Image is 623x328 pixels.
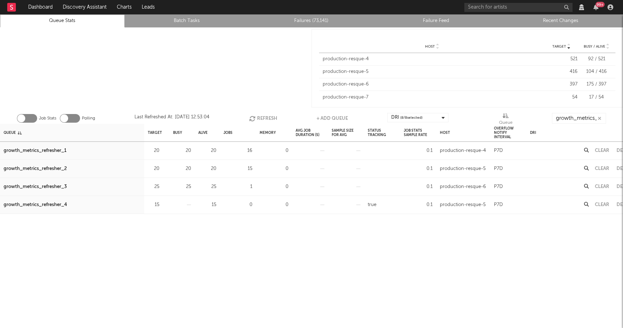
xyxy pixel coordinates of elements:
[323,94,542,101] div: production-resque-7
[198,183,216,191] div: 25
[323,56,542,63] div: production-resque-4
[4,165,67,173] a: growth_metrics_refresher_2
[530,125,536,140] div: DRI
[224,146,252,155] div: 16
[260,125,276,140] div: Memory
[173,165,191,173] div: 20
[499,118,513,127] div: Queue
[134,113,209,124] div: Last Refreshed At: [DATE] 12:53:04
[224,165,252,173] div: 15
[464,3,573,12] input: Search for artists
[378,17,495,25] a: Failure Feed
[4,146,66,155] a: growth_metrics_refresher_1
[404,125,433,140] div: Job Stats Sample Rate
[148,165,159,173] div: 20
[148,183,159,191] div: 25
[581,94,612,101] div: 17 / 54
[148,201,159,209] div: 15
[494,165,503,173] div: P7D
[317,113,348,124] button: + Add Queue
[499,113,513,127] div: Queue
[368,125,397,140] div: Status Tracking
[596,2,605,7] div: 99 +
[581,56,612,63] div: 92 / 521
[332,125,361,140] div: Sample Size For Avg
[198,146,216,155] div: 20
[148,125,162,140] div: Target
[404,165,433,173] div: 0.1
[4,125,22,140] div: Queue
[253,17,370,25] a: Failures (73,141)
[173,183,191,191] div: 25
[260,165,288,173] div: 0
[82,114,95,123] label: Polling
[545,81,578,88] div: 397
[595,202,609,207] button: Clear
[545,94,578,101] div: 54
[224,125,233,140] div: Jobs
[581,81,612,88] div: 175 / 397
[224,201,252,209] div: 0
[323,81,542,88] div: production-resque-6
[545,68,578,75] div: 416
[400,113,423,122] span: ( 8 / 8 selected)
[260,146,288,155] div: 0
[260,183,288,191] div: 0
[173,125,182,140] div: Busy
[502,17,619,25] a: Recent Changes
[593,4,598,10] button: 99+
[494,183,503,191] div: P7D
[425,44,435,49] span: Host
[4,17,121,25] a: Queue Stats
[404,201,433,209] div: 0.1
[440,165,486,173] div: production-resque-5
[404,146,433,155] div: 0.1
[545,56,578,63] div: 521
[494,125,523,140] div: Overflow Notify Interval
[249,113,277,124] button: Refresh
[404,183,433,191] div: 0.1
[391,113,423,122] div: DRI
[148,146,159,155] div: 20
[595,148,609,153] button: Clear
[440,125,450,140] div: Host
[198,125,208,140] div: Alive
[39,114,56,123] label: Job Stats
[584,44,605,49] span: Busy / Alive
[595,166,609,171] button: Clear
[129,17,246,25] a: Batch Tasks
[581,68,612,75] div: 104 / 416
[494,201,503,209] div: P7D
[552,113,606,124] input: Search...
[296,125,324,140] div: Avg Job Duration (s)
[173,146,191,155] div: 20
[494,146,503,155] div: P7D
[4,183,67,191] a: growth_metrics_refresher_3
[323,68,542,75] div: production-resque-5
[440,146,486,155] div: production-resque-4
[198,165,216,173] div: 20
[595,184,609,189] button: Clear
[552,44,566,49] span: Target
[368,201,376,209] div: true
[198,201,216,209] div: 15
[440,201,486,209] div: production-resque-5
[224,183,252,191] div: 1
[260,201,288,209] div: 0
[4,201,67,209] a: growth_metrics_refresher_4
[440,183,486,191] div: production-resque-6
